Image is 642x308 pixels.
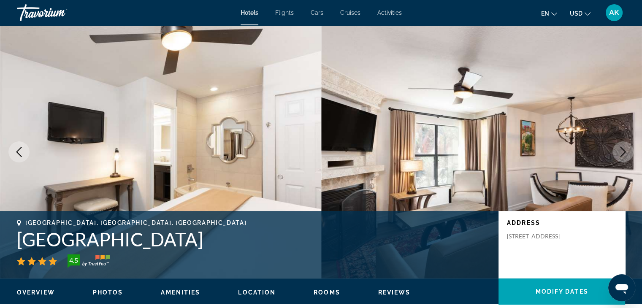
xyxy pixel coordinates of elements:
button: Change currency [570,7,591,19]
span: Modify Dates [535,288,588,295]
p: [STREET_ADDRESS] [507,232,574,240]
a: Cars [311,9,323,16]
button: Amenities [161,289,200,296]
button: Modify Dates [498,278,625,305]
a: Hotels [241,9,258,16]
img: TrustYou guest rating badge [68,254,110,268]
iframe: Button to launch messaging window [608,274,635,301]
button: Location [238,289,276,296]
p: Address [507,219,617,226]
div: 4.5 [65,255,82,265]
span: [GEOGRAPHIC_DATA], [GEOGRAPHIC_DATA], [GEOGRAPHIC_DATA] [25,219,247,226]
button: Overview [17,289,55,296]
button: Next image [612,141,634,162]
button: Reviews [378,289,411,296]
h1: [GEOGRAPHIC_DATA] [17,228,490,250]
a: Activities [377,9,402,16]
a: Flights [275,9,294,16]
span: AK [609,8,619,17]
button: Change language [541,7,557,19]
a: Travorium [17,2,101,24]
button: Photos [93,289,123,296]
button: User Menu [603,4,625,22]
span: en [541,10,549,17]
span: USD [570,10,582,17]
button: Rooms [314,289,340,296]
a: Cruises [340,9,360,16]
button: Previous image [8,141,30,162]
